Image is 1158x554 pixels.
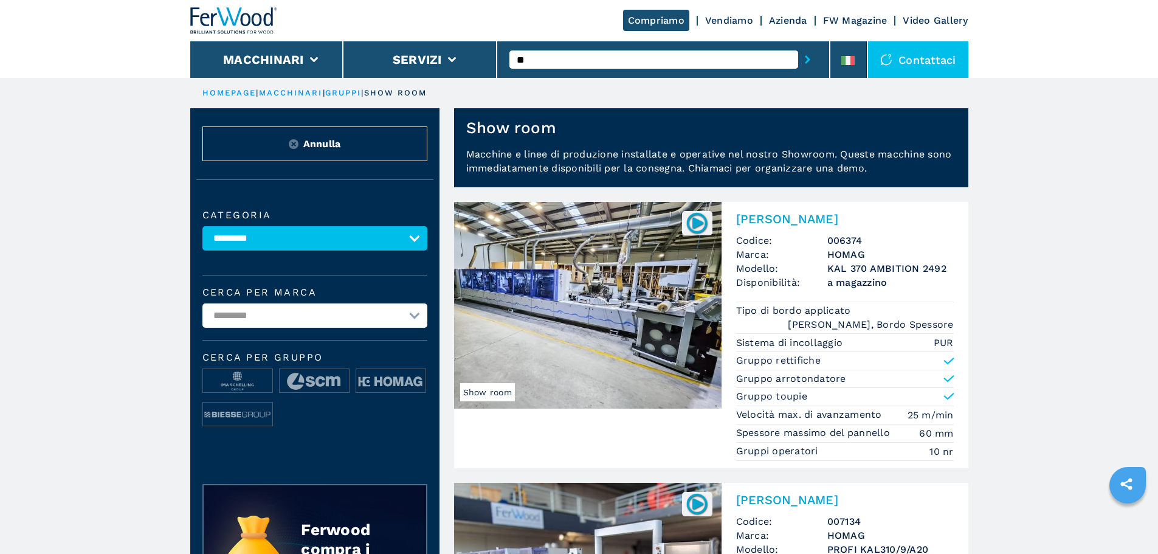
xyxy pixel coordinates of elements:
img: image [203,403,272,427]
label: Cerca per marca [202,288,427,297]
a: FW Magazine [823,15,887,26]
em: [PERSON_NAME], Bordo Spessore [788,317,953,331]
span: Codice: [736,234,827,248]
a: macchinari [259,88,323,97]
a: gruppi [325,88,362,97]
span: Cerca per Gruppo [202,353,427,362]
img: Contattaci [880,54,892,66]
img: Reset [289,139,298,149]
em: 60 mm [919,426,953,440]
p: Macchine e linee di produzione installate e operative nel nostro Showroom. Queste macchine sono i... [454,147,968,187]
img: 007134 [685,492,709,516]
a: Video Gallery [903,15,968,26]
p: Tipo di bordo applicato [736,304,854,317]
em: 25 m/min [908,408,954,422]
h3: HOMAG [827,248,954,261]
em: 10 nr [929,445,953,459]
div: Contattaci [868,41,968,78]
img: image [203,369,272,393]
span: Annulla [303,137,341,151]
button: submit-button [798,46,817,74]
h2: [PERSON_NAME] [736,493,954,507]
h3: 007134 [827,514,954,528]
a: Vendiamo [705,15,753,26]
p: Gruppo rettifiche [736,354,821,367]
span: | [323,88,325,97]
p: show room [364,88,427,99]
img: image [280,369,349,393]
iframe: Chat [1106,499,1149,545]
p: Spessore massimo del pannello [736,426,894,440]
p: Gruppo toupie [736,390,807,403]
a: HOMEPAGE [202,88,257,97]
p: Velocità max. di avanzamento [736,408,885,421]
p: Gruppi operatori [736,445,821,458]
span: Show room [460,383,515,401]
h3: 006374 [827,234,954,248]
span: Codice: [736,514,827,528]
span: | [361,88,364,97]
h1: Show room [466,118,556,137]
h3: KAL 370 AMBITION 2492 [827,261,954,275]
span: Marca: [736,528,827,542]
a: Bordatrice Singola HOMAG KAL 370 AMBITION 2492Show room006374[PERSON_NAME]Codice:006374Marca:HOMA... [454,202,968,468]
a: Compriamo [623,10,689,31]
a: sharethis [1111,469,1142,499]
p: Sistema di incollaggio [736,336,846,350]
span: a magazzino [827,275,954,289]
button: Macchinari [223,52,304,67]
h3: HOMAG [827,528,954,542]
label: Categoria [202,210,427,220]
button: Servizi [393,52,442,67]
p: Gruppo arrotondatore [736,372,846,386]
h2: [PERSON_NAME] [736,212,954,226]
img: 006374 [685,211,709,235]
span: Modello: [736,261,827,275]
img: Bordatrice Singola HOMAG KAL 370 AMBITION 2492 [454,202,722,409]
a: Azienda [769,15,807,26]
img: image [356,369,426,393]
span: Marca: [736,248,827,261]
span: Disponibilità: [736,275,827,289]
button: ResetAnnulla [202,126,427,161]
img: Ferwood [190,7,278,34]
span: | [256,88,258,97]
em: PUR [934,336,954,350]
